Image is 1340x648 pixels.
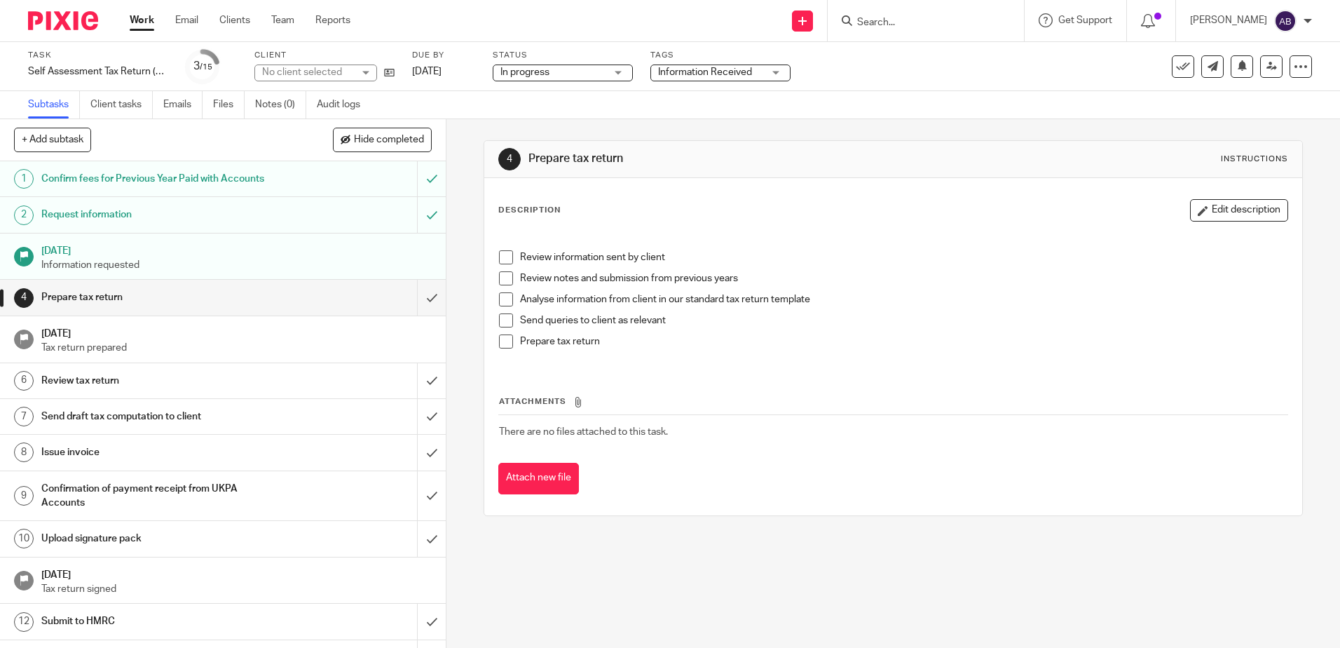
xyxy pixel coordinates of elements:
[41,478,282,514] h1: Confirmation of payment receipt from UKPA Accounts
[14,407,34,426] div: 7
[14,288,34,308] div: 4
[28,65,168,79] div: Self Assessment Tax Return (Personal Tax Return)
[493,50,633,61] label: Status
[500,67,549,77] span: In progress
[41,406,282,427] h1: Send draft tax computation to client
[658,67,752,77] span: Information Received
[1190,13,1267,27] p: [PERSON_NAME]
[499,427,668,437] span: There are no files attached to this task.
[520,335,1287,349] p: Prepare tax return
[28,50,168,61] label: Task
[317,91,371,119] a: Audit logs
[28,11,98,30] img: Pixie
[41,370,282,391] h1: Review tax return
[90,91,153,119] a: Client tasks
[193,58,212,74] div: 3
[520,292,1287,306] p: Analyse information from client in our standard tax return template
[262,65,353,79] div: No client selected
[528,151,923,166] h1: Prepare tax return
[1058,15,1112,25] span: Get Support
[175,13,198,27] a: Email
[520,250,1287,264] p: Review information sent by client
[498,148,521,170] div: 4
[41,241,432,258] h1: [DATE]
[412,67,442,76] span: [DATE]
[498,463,579,494] button: Attach new file
[41,582,432,596] p: Tax return signed
[333,128,432,151] button: Hide completed
[498,205,561,216] p: Description
[520,313,1287,328] p: Send queries to client as relevant
[130,13,154,27] a: Work
[14,529,34,548] div: 10
[254,50,395,61] label: Client
[1274,10,1297,32] img: svg%3E
[219,13,250,27] a: Clients
[163,91,203,119] a: Emails
[41,341,432,355] p: Tax return prepared
[41,611,282,632] h1: Submit to HMRC
[41,168,282,189] h1: Confirm fees for Previous Year Paid with Accounts
[1221,154,1288,165] div: Instructions
[354,135,424,146] span: Hide completed
[14,205,34,225] div: 2
[14,371,34,391] div: 6
[200,63,212,71] small: /15
[28,91,80,119] a: Subtasks
[41,565,432,582] h1: [DATE]
[41,287,282,308] h1: Prepare tax return
[41,442,282,463] h1: Issue invoice
[41,323,432,341] h1: [DATE]
[1190,199,1288,222] button: Edit description
[14,443,34,462] div: 8
[14,169,34,189] div: 1
[14,486,34,506] div: 9
[315,13,350,27] a: Reports
[14,612,34,632] div: 12
[499,398,566,405] span: Attachments
[14,128,91,151] button: + Add subtask
[41,528,282,549] h1: Upload signature pack
[213,91,245,119] a: Files
[271,13,294,27] a: Team
[41,204,282,225] h1: Request information
[41,258,432,272] p: Information requested
[520,271,1287,285] p: Review notes and submission from previous years
[650,50,791,61] label: Tags
[856,17,982,29] input: Search
[412,50,475,61] label: Due by
[255,91,306,119] a: Notes (0)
